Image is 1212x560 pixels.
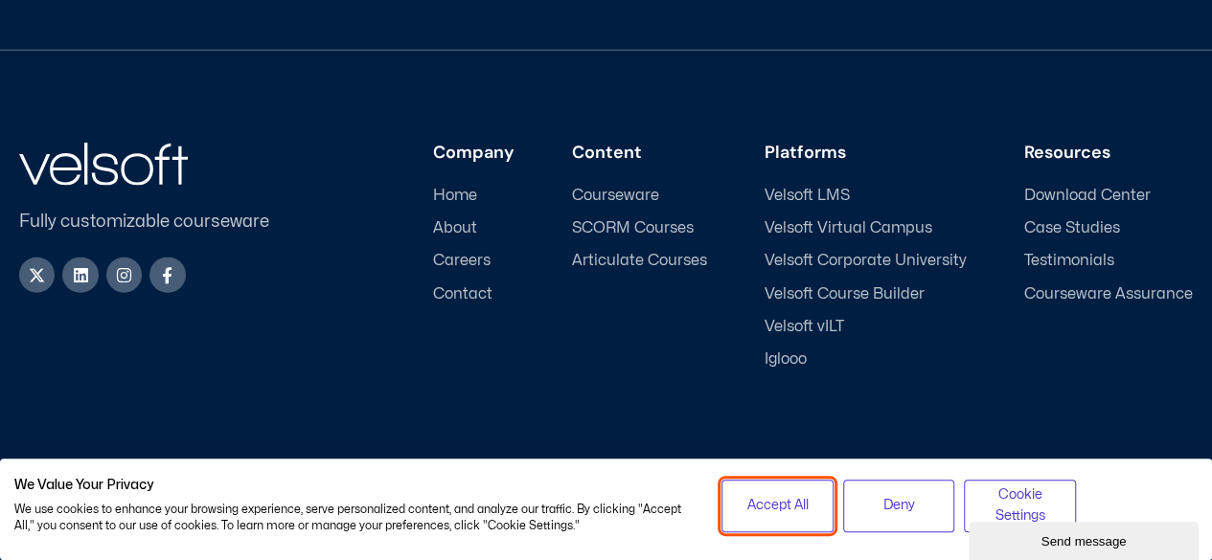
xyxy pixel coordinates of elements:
[14,502,693,534] p: We use cookies to enhance your browsing experience, serve personalized content, and analyze our t...
[1024,187,1193,205] a: Download Center
[765,252,967,270] a: Velsoft Corporate University
[765,285,925,303] span: Velsoft Course Builder
[14,477,693,494] h2: We Value Your Privacy
[976,484,1063,527] span: Cookie Settings
[572,252,707,270] a: Articulate Courses
[765,318,844,336] span: Velsoft vILT
[572,187,707,205] a: Courseware
[1024,219,1120,237] span: Case Studies
[746,495,808,516] span: Accept All
[433,187,515,205] a: Home
[433,219,477,237] span: About
[433,252,491,270] span: Careers
[765,350,807,369] span: Iglooo
[572,143,707,164] h3: Content
[765,187,850,205] span: Velsoft LMS
[433,219,515,237] a: About
[433,285,515,303] a: Contact
[765,318,967,336] a: Velsoft vILT
[572,219,707,237] a: SCORM Courses
[1024,285,1193,303] a: Courseware Assurance
[433,187,477,205] span: Home
[765,285,967,303] a: Velsoft Course Builder
[765,219,967,237] a: Velsoft Virtual Campus
[843,480,955,532] button: Deny all cookies
[433,285,492,303] span: Contact
[19,209,301,235] p: Fully customizable courseware
[1024,187,1151,205] span: Download Center
[765,350,967,369] a: Iglooo
[433,143,515,164] h3: Company
[572,187,659,205] span: Courseware
[721,480,834,532] button: Accept all cookies
[433,252,515,270] a: Careers
[765,143,967,164] h3: Platforms
[883,495,915,516] span: Deny
[572,219,694,237] span: SCORM Courses
[1024,219,1193,237] a: Case Studies
[765,187,967,205] a: Velsoft LMS
[969,518,1202,560] iframe: chat widget
[1024,252,1193,270] a: Testimonials
[765,219,932,237] span: Velsoft Virtual Campus
[964,480,1076,532] button: Adjust cookie preferences
[1024,252,1114,270] span: Testimonials
[1024,143,1193,164] h3: Resources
